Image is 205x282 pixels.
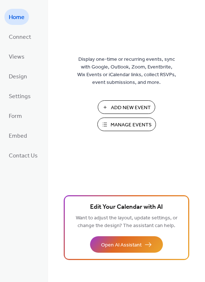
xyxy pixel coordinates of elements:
span: Settings [9,91,31,103]
button: Open AI Assistant [90,236,163,253]
span: Embed [9,130,27,142]
span: Home [9,12,25,23]
a: Home [4,9,29,25]
a: Settings [4,88,35,104]
span: Manage Events [111,121,152,129]
span: Views [9,51,25,63]
span: Want to adjust the layout, update settings, or change the design? The assistant can help. [76,213,178,231]
span: Open AI Assistant [101,241,142,249]
span: Edit Your Calendar with AI [90,202,163,212]
a: Form [4,108,26,124]
a: Connect [4,29,36,45]
span: Display one-time or recurring events, sync with Google, Outlook, Zoom, Eventbrite, Wix Events or ... [77,56,176,86]
a: Contact Us [4,147,42,163]
button: Add New Event [98,100,155,114]
span: Form [9,111,22,122]
span: Design [9,71,27,83]
span: Connect [9,31,31,43]
a: Views [4,48,29,64]
button: Manage Events [97,118,156,131]
span: Add New Event [111,104,151,112]
span: Contact Us [9,150,38,162]
a: Design [4,68,31,84]
a: Embed [4,127,31,144]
